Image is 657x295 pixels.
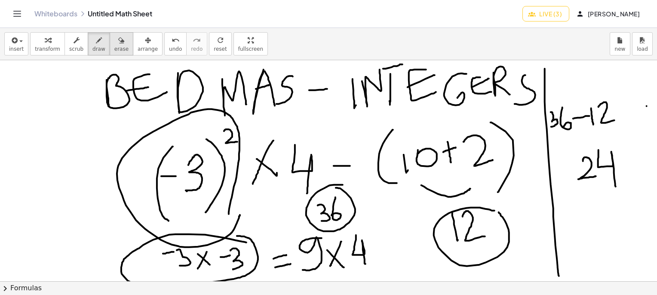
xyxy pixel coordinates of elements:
span: new [615,46,626,52]
span: arrange [138,46,158,52]
button: Live (3) [522,6,569,22]
i: redo [193,35,201,46]
button: undoundo [164,32,187,55]
i: undo [172,35,180,46]
span: draw [92,46,105,52]
button: load [632,32,653,55]
span: transform [35,46,60,52]
span: fullscreen [238,46,263,52]
a: Whiteboards [34,9,77,18]
span: load [637,46,648,52]
i: refresh [216,35,224,46]
button: [PERSON_NAME] [571,6,647,22]
button: erase [110,32,133,55]
span: erase [114,46,129,52]
span: insert [9,46,24,52]
span: scrub [69,46,83,52]
span: reset [214,46,227,52]
span: undo [169,46,182,52]
button: draw [88,32,110,55]
button: new [610,32,630,55]
button: Toggle navigation [10,7,24,21]
button: fullscreen [233,32,268,55]
button: insert [4,32,28,55]
button: scrub [64,32,88,55]
button: refreshreset [209,32,231,55]
span: Live (3) [530,10,562,18]
button: redoredo [186,32,207,55]
button: arrange [133,32,163,55]
span: redo [191,46,203,52]
span: [PERSON_NAME] [578,10,640,18]
button: transform [30,32,65,55]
